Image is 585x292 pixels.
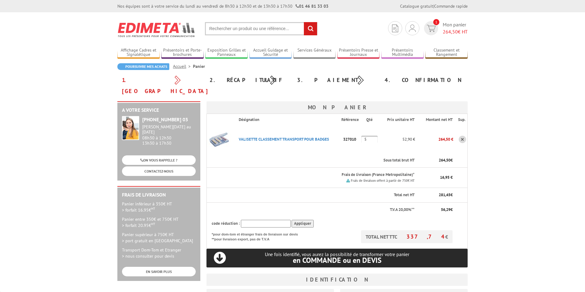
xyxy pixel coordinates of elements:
[206,251,468,264] p: Une fois identifié, vous aurez la possibilité de transformer votre panier
[122,216,196,228] p: Panier entre 350€ et 750€ HT
[443,28,468,35] span: € HT
[443,21,468,35] span: Mon panier
[122,155,196,165] a: ON VOUS RAPPELLE ?
[361,230,453,243] p: TOTAL NET TTC €
[441,207,450,212] span: 56,29
[341,117,361,123] p: Référence
[337,48,380,58] a: Présentoirs Presse et Journaux
[425,48,468,58] a: Classement et Rangement
[400,3,468,9] div: |
[193,63,205,69] li: Panier
[420,192,453,198] p: €
[117,48,160,58] a: Affichage Cadres et Signalétique
[206,274,468,286] h3: Identification
[427,25,436,32] img: devis rapide
[239,172,414,178] p: Frais de livraison (France Metropolitaine)*
[422,21,468,35] a: devis rapide 1 Mon panier 264,50€ HT
[206,101,468,114] h3: Mon panier
[212,192,414,198] p: Total net HT
[420,207,453,213] p: €
[293,48,336,58] a: Services Généraux
[439,192,450,197] span: 281,45
[439,158,450,163] span: 264,50
[122,166,196,176] a: CONTACTEZ-NOUS
[249,48,292,58] a: Accueil Guidage et Sécurité
[161,48,204,58] a: Présentoirs et Porte-brochures
[122,116,139,140] img: widget-service.jpg
[296,3,328,9] strong: 01 46 81 33 03
[234,153,415,168] th: Sous total brut HT
[351,178,414,183] small: Frais de livraison offert à partir de 750€ HT
[117,18,196,41] img: Edimeta
[361,114,379,126] th: Qté
[341,134,361,145] p: 327010
[384,117,414,123] p: Prix unitaire HT
[234,114,342,126] th: Désignation
[406,233,445,240] span: 337,74
[434,3,468,9] a: Commande rapide
[173,64,193,69] a: Accueil
[151,222,155,226] sup: HT
[239,137,329,142] a: VALISETTE CLASSEMENT TRANSPORT POUR BADGES
[420,117,453,123] p: Montant net HT
[292,75,380,86] div: 3. Paiement
[122,267,196,276] a: EN SAVOIR PLUS
[205,48,248,58] a: Exposition Grilles et Panneaux
[122,232,196,244] p: Panier supérieur à 750€ HT
[409,25,416,32] img: devis rapide
[292,220,314,228] input: Appliquer
[122,253,174,259] span: > nous consulter pour devis
[212,230,304,242] p: *pour dom-tom et étranger frais de livraison sur devis **pour livraison export, pas de T.V.A
[151,206,155,211] sup: HT
[122,238,193,243] span: > port gratuit en [GEOGRAPHIC_DATA]
[392,25,398,32] img: devis rapide
[304,22,317,35] input: rechercher
[443,29,458,35] span: 264,50
[400,3,433,9] a: Catalogue gratuit
[415,134,453,145] p: 264,50 €
[453,114,468,126] th: Sup.
[122,207,155,213] span: > forfait 16.95€
[212,221,240,226] span: code réduction :
[207,127,231,152] img: VALISETTE CLASSEMENT TRANSPORT POUR BADGES
[117,63,169,70] a: Poursuivre mes achats
[212,207,414,213] p: T.V.A 20,00%**
[205,22,317,35] input: Rechercher un produit ou une référence...
[122,107,196,113] h2: A votre service
[122,201,196,213] p: Panier inférieur à 350€ HT
[346,179,350,182] img: picto.png
[142,124,196,146] div: 08h30 à 12h30 13h30 à 17h30
[142,124,196,135] div: [PERSON_NAME][DATE] au [DATE]
[381,48,424,58] a: Présentoirs Multimédia
[205,75,292,86] div: 2. Récapitulatif
[440,175,453,180] span: 16,95 €
[293,255,382,265] span: en COMMANDE ou en DEVIS
[380,75,468,86] div: 4. Confirmation
[142,116,188,123] strong: [PHONE_NUMBER] 03
[122,223,155,228] span: > forfait 20.95€
[433,19,439,25] span: 1
[117,3,328,9] div: Nos équipes sont à votre service du lundi au vendredi de 8h30 à 12h30 et de 13h30 à 17h30
[117,75,205,97] div: 1. [GEOGRAPHIC_DATA]
[122,192,196,198] h2: Frais de Livraison
[122,247,196,259] p: Transport Dom-Tom et Etranger
[420,158,453,163] p: €
[379,134,415,145] p: 52,90 €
